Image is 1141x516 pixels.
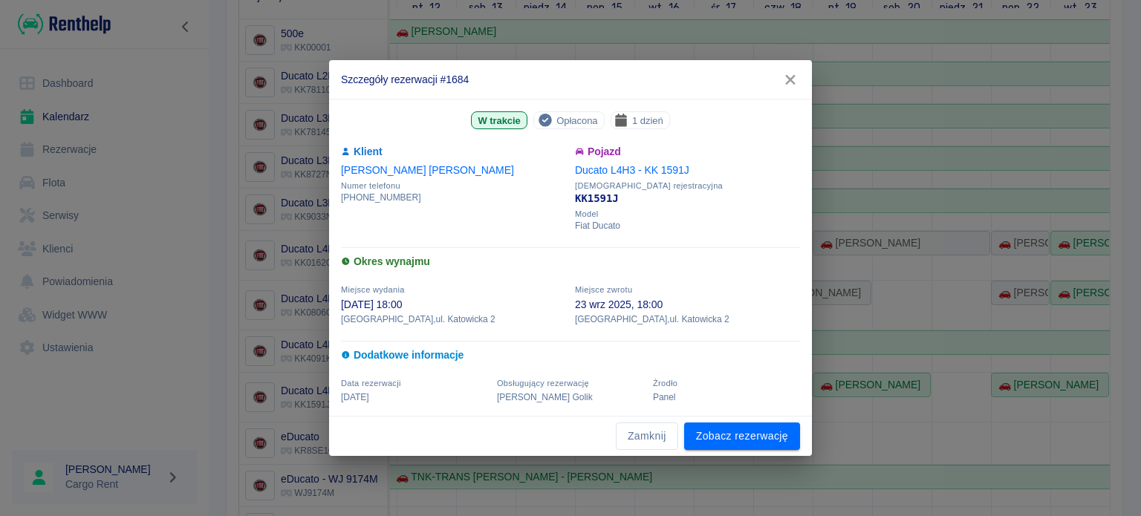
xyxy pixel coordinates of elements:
[341,285,405,294] span: Miejsce wydania
[341,379,401,388] span: Data rezerwacji
[653,391,800,404] p: Panel
[684,422,800,450] a: Zobacz rezerwację
[341,164,514,176] a: [PERSON_NAME] [PERSON_NAME]
[575,181,800,191] span: [DEMOGRAPHIC_DATA] rejestracyjna
[653,379,677,388] span: Żrodło
[341,144,566,160] h6: Klient
[341,181,566,191] span: Numer telefonu
[341,191,566,204] p: [PHONE_NUMBER]
[575,285,632,294] span: Miejsce zwrotu
[626,113,669,128] span: 1 dzień
[341,254,800,270] h6: Okres wynajmu
[472,113,526,128] span: W trakcie
[575,144,800,160] h6: Pojazd
[341,391,488,404] p: [DATE]
[575,219,800,232] p: Fiat Ducato
[575,313,800,326] p: [GEOGRAPHIC_DATA] , ul. Katowicka 2
[341,347,800,363] h6: Dodatkowe informacje
[341,297,566,313] p: [DATE] 18:00
[497,391,644,404] p: [PERSON_NAME] Golik
[575,209,800,219] span: Model
[616,422,678,450] button: Zamknij
[575,164,689,176] a: Ducato L4H3 - KK 1591J
[329,60,812,99] h2: Szczegóły rezerwacji #1684
[497,379,589,388] span: Obsługujący rezerwację
[575,191,800,206] p: KK1591J
[575,297,800,313] p: 23 wrz 2025, 18:00
[341,313,566,326] p: [GEOGRAPHIC_DATA] , ul. Katowicka 2
[550,113,603,128] span: Opłacona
